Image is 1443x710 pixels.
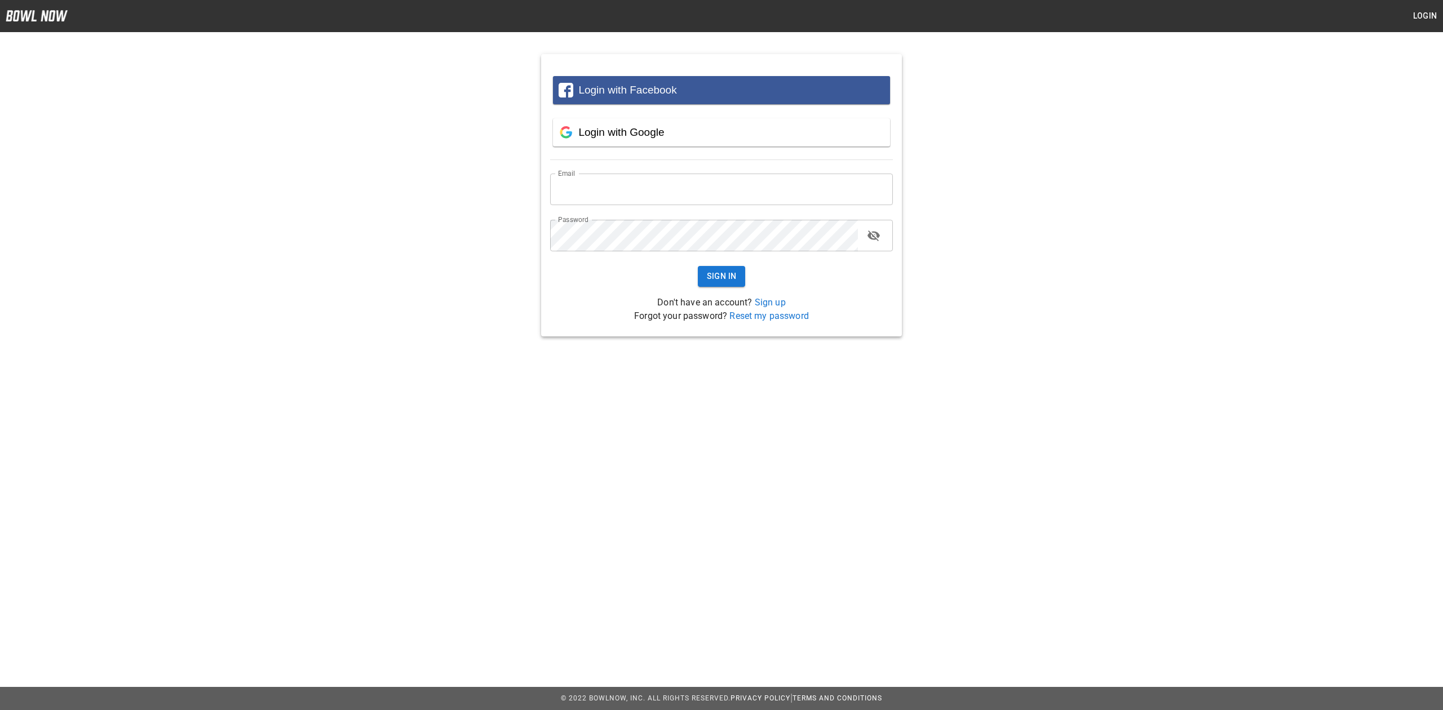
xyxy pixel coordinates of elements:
span: Login with Google [578,126,664,138]
a: Reset my password [729,310,809,321]
button: Login [1407,6,1443,26]
button: Login with Google [553,118,890,147]
p: Forgot your password? [550,309,893,323]
p: Don't have an account? [550,296,893,309]
button: Sign In [698,266,746,287]
a: Terms and Conditions [793,694,882,702]
button: toggle password visibility [862,224,885,247]
a: Sign up [755,297,786,308]
span: © 2022 BowlNow, Inc. All Rights Reserved. [561,694,731,702]
button: Login with Facebook [553,76,890,104]
a: Privacy Policy [731,694,790,702]
span: Login with Facebook [578,84,676,96]
img: logo [6,10,68,21]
